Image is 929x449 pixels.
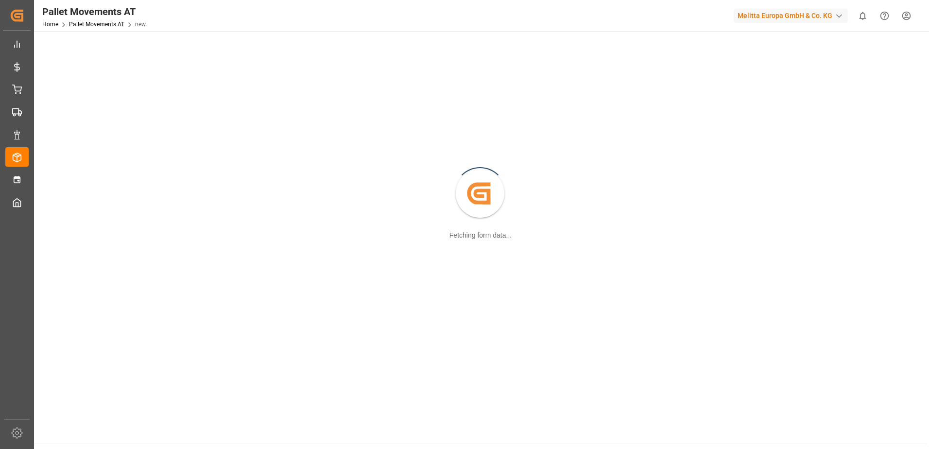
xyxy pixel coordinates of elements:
[734,6,852,25] button: Melitta Europa GmbH & Co. KG
[42,21,58,28] a: Home
[734,9,848,23] div: Melitta Europa GmbH & Co. KG
[874,5,895,27] button: Help Center
[449,230,512,241] div: Fetching form data...
[42,4,146,19] div: Pallet Movements AT
[852,5,874,27] button: show 0 new notifications
[69,21,124,28] a: Pallet Movements AT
